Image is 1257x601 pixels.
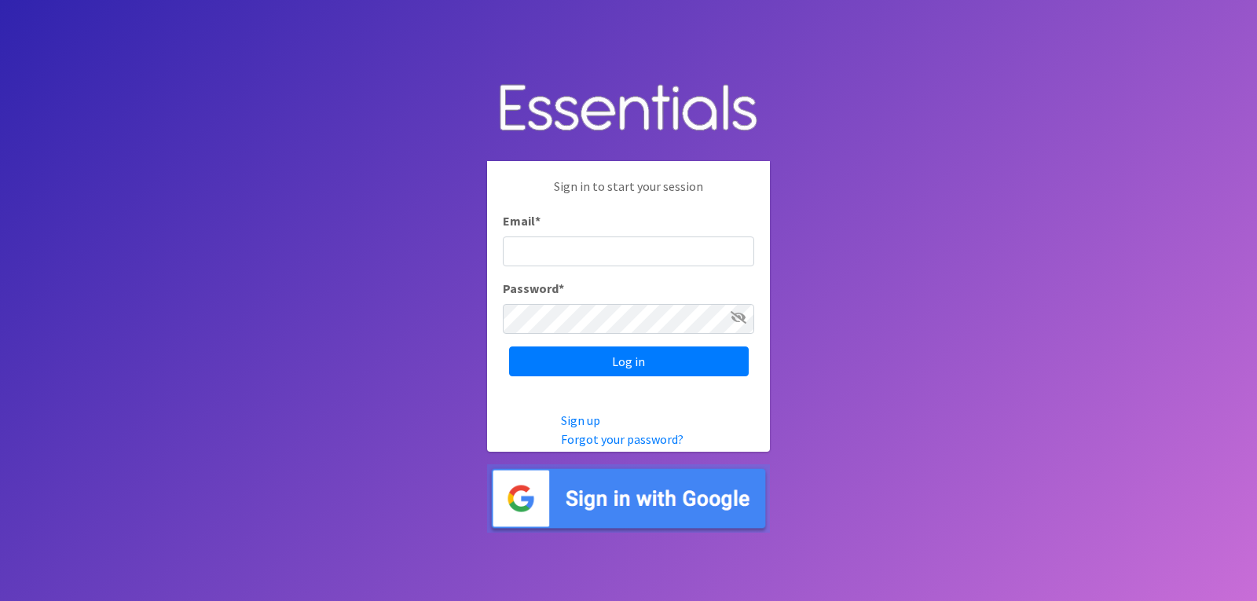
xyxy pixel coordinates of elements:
input: Log in [509,346,749,376]
label: Password [503,279,564,298]
img: Sign in with Google [487,464,770,533]
abbr: required [535,213,541,229]
a: Forgot your password? [561,431,683,447]
label: Email [503,211,541,230]
a: Sign up [561,412,600,428]
abbr: required [559,280,564,296]
p: Sign in to start your session [503,177,754,211]
img: Human Essentials [487,68,770,149]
